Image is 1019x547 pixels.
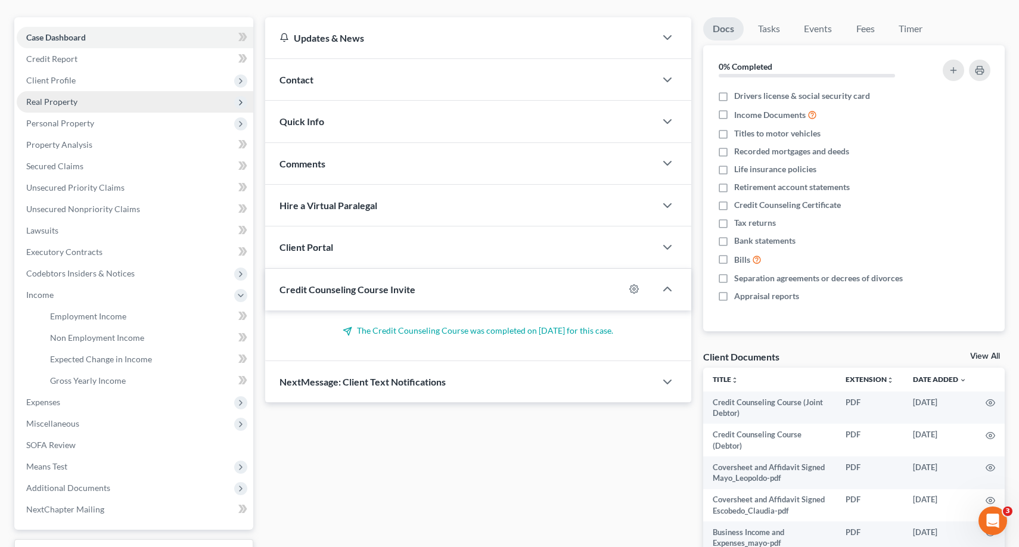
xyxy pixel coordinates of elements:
span: Titles to motor vehicles [734,128,821,139]
a: Events [794,17,841,41]
a: Case Dashboard [17,27,253,48]
td: [DATE] [903,391,976,424]
a: NextChapter Mailing [17,499,253,520]
span: Income Documents [734,109,806,121]
span: Appraisal reports [734,290,799,302]
div: Client Documents [703,350,779,363]
span: Expenses [26,397,60,407]
i: expand_more [959,377,967,384]
a: Employment Income [41,306,253,327]
span: Employment Income [50,311,126,321]
span: Separation agreements or decrees of divorces [734,272,903,284]
span: Means Test [26,461,67,471]
a: Extensionunfold_more [846,375,894,384]
span: Gross Yearly Income [50,375,126,386]
span: Credit Counseling Certificate [734,199,841,211]
span: Miscellaneous [26,418,79,428]
span: NextMessage: Client Text Notifications [279,376,446,387]
span: Drivers license & social security card [734,90,870,102]
td: [DATE] [903,424,976,456]
iframe: Intercom live chat [978,506,1007,535]
span: Bank statements [734,235,796,247]
span: Codebtors Insiders & Notices [26,268,135,278]
td: Coversheet and Affidavit Signed Mayo_Leopoldo-pdf [703,456,836,489]
span: Tax returns [734,217,776,229]
i: unfold_more [887,377,894,384]
span: Real Property [26,97,77,107]
span: 3 [1003,506,1012,516]
a: Fees [846,17,884,41]
span: Non Employment Income [50,332,144,343]
a: Executory Contracts [17,241,253,263]
a: Unsecured Nonpriority Claims [17,198,253,220]
td: Credit Counseling Course (Debtor) [703,424,836,456]
span: Property Analysis [26,139,92,150]
span: Contact [279,74,313,85]
td: PDF [836,391,903,424]
span: Recorded mortgages and deeds [734,145,849,157]
span: NextChapter Mailing [26,504,104,514]
a: Unsecured Priority Claims [17,177,253,198]
span: Executory Contracts [26,247,102,257]
td: PDF [836,489,903,522]
a: Expected Change in Income [41,349,253,370]
span: Personal Property [26,118,94,128]
a: Docs [703,17,744,41]
span: Client Portal [279,241,333,253]
td: Credit Counseling Course (Joint Debtor) [703,391,836,424]
a: Lawsuits [17,220,253,241]
span: Hire a Virtual Paralegal [279,200,377,211]
span: Credit Report [26,54,77,64]
a: Gross Yearly Income [41,370,253,391]
a: Date Added expand_more [913,375,967,384]
span: Unsecured Nonpriority Claims [26,204,140,214]
a: SOFA Review [17,434,253,456]
i: unfold_more [731,377,738,384]
span: Additional Documents [26,483,110,493]
a: Secured Claims [17,156,253,177]
span: Case Dashboard [26,32,86,42]
span: Quick Info [279,116,324,127]
a: Timer [889,17,932,41]
span: Retirement account statements [734,181,850,193]
a: Titleunfold_more [713,375,738,384]
span: Lawsuits [26,225,58,235]
td: PDF [836,456,903,489]
span: Bills [734,254,750,266]
strong: 0% Completed [719,61,772,72]
td: [DATE] [903,489,976,522]
div: Updates & News [279,32,642,44]
a: View All [970,352,1000,360]
td: PDF [836,424,903,456]
span: Expected Change in Income [50,354,152,364]
span: Secured Claims [26,161,83,171]
span: SOFA Review [26,440,76,450]
a: Credit Report [17,48,253,70]
span: Credit Counseling Course Invite [279,284,415,295]
span: Comments [279,158,325,169]
p: The Credit Counseling Course was completed on [DATE] for this case. [279,325,678,337]
td: [DATE] [903,456,976,489]
span: Life insurance policies [734,163,816,175]
td: Coversheet and Affidavit Signed Escobedo_Claudia-pdf [703,489,836,522]
span: Client Profile [26,75,76,85]
a: Non Employment Income [41,327,253,349]
a: Property Analysis [17,134,253,156]
span: Unsecured Priority Claims [26,182,125,192]
a: Tasks [748,17,790,41]
span: Income [26,290,54,300]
